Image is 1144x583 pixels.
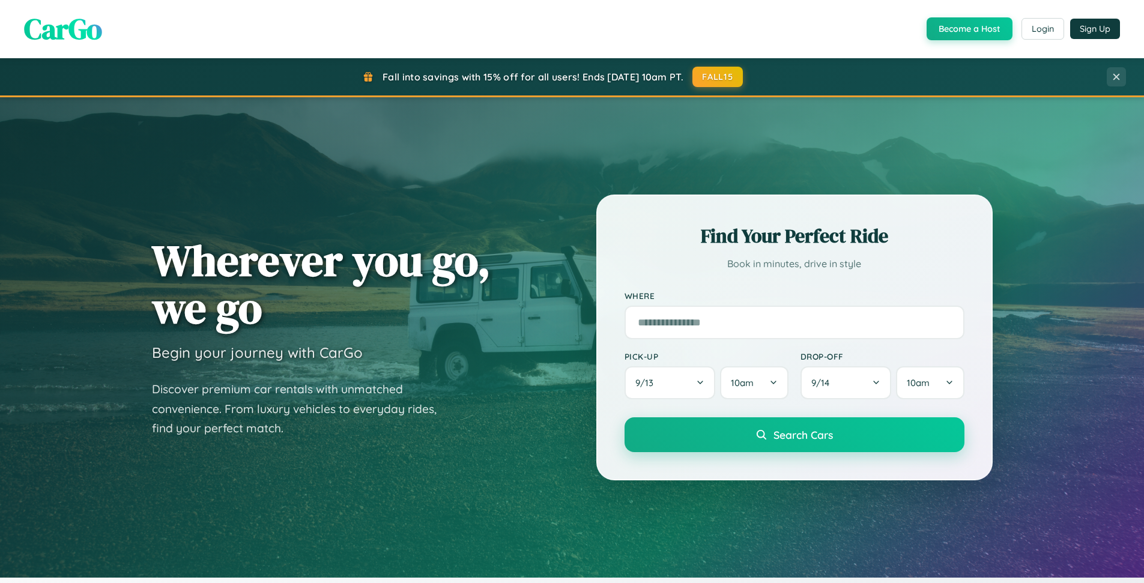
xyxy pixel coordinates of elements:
p: Discover premium car rentals with unmatched convenience. From luxury vehicles to everyday rides, ... [152,379,452,438]
button: 9/13 [625,366,716,399]
span: Fall into savings with 15% off for all users! Ends [DATE] 10am PT. [383,71,683,83]
button: Sign Up [1070,19,1120,39]
label: Where [625,291,964,301]
label: Pick-up [625,351,788,361]
label: Drop-off [800,351,964,361]
button: Login [1021,18,1064,40]
span: 9 / 14 [811,377,835,388]
span: 10am [731,377,754,388]
h2: Find Your Perfect Ride [625,223,964,249]
span: Search Cars [773,428,833,441]
span: 9 / 13 [635,377,659,388]
p: Book in minutes, drive in style [625,255,964,273]
button: 10am [720,366,788,399]
span: 10am [907,377,930,388]
h3: Begin your journey with CarGo [152,343,363,361]
h1: Wherever you go, we go [152,237,491,331]
button: 10am [896,366,964,399]
button: 9/14 [800,366,892,399]
button: Become a Host [927,17,1012,40]
button: Search Cars [625,417,964,452]
span: CarGo [24,9,102,49]
button: FALL15 [692,67,743,87]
